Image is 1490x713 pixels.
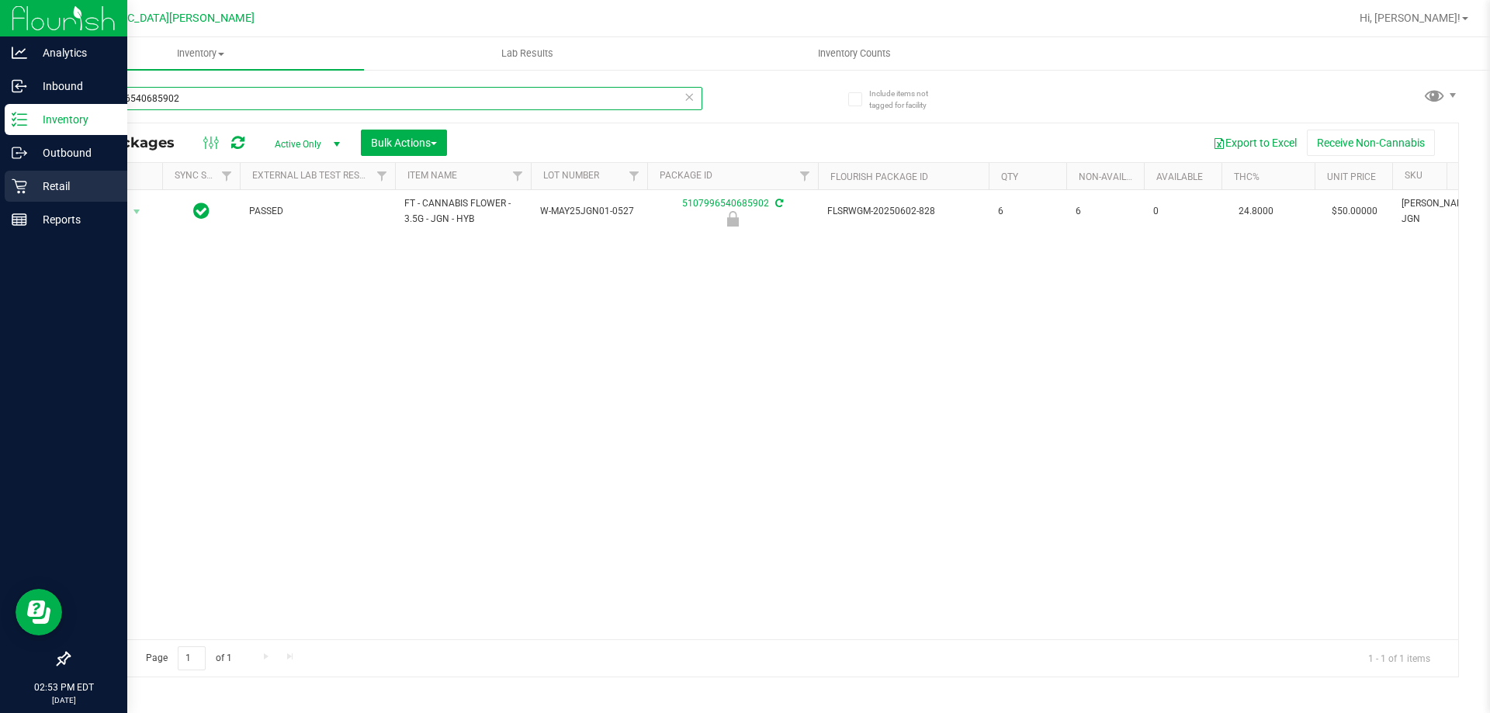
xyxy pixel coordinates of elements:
[214,163,240,189] a: Filter
[540,204,638,219] span: W-MAY25JGN01-0527
[480,47,574,61] span: Lab Results
[1079,171,1148,182] a: Non-Available
[364,37,691,70] a: Lab Results
[773,198,783,209] span: Sync from Compliance System
[16,589,62,635] iframe: Resource center
[1203,130,1307,156] button: Export to Excel
[361,130,447,156] button: Bulk Actions
[827,204,979,219] span: FLSRWGM-20250602-828
[133,646,244,670] span: Page of 1
[869,88,947,111] span: Include items not tagged for facility
[622,163,647,189] a: Filter
[81,134,190,151] span: All Packages
[1405,170,1422,181] a: SKU
[7,680,120,694] p: 02:53 PM EDT
[998,204,1057,219] span: 6
[37,37,364,70] a: Inventory
[371,137,437,149] span: Bulk Actions
[27,144,120,162] p: Outbound
[830,171,928,182] a: Flourish Package ID
[193,200,210,222] span: In Sync
[682,198,769,209] a: 5107996540685902
[12,112,27,127] inline-svg: Inventory
[27,110,120,129] p: Inventory
[660,170,712,181] a: Package ID
[1356,646,1443,670] span: 1 - 1 of 1 items
[127,201,147,223] span: select
[7,694,120,706] p: [DATE]
[543,170,599,181] a: Lot Number
[645,211,820,227] div: Launch Hold
[12,78,27,94] inline-svg: Inbound
[1307,130,1435,156] button: Receive Non-Cannabis
[1324,200,1385,223] span: $50.00000
[12,178,27,194] inline-svg: Retail
[505,163,531,189] a: Filter
[37,47,364,61] span: Inventory
[1156,171,1203,182] a: Available
[797,47,912,61] span: Inventory Counts
[1360,12,1461,24] span: Hi, [PERSON_NAME]!
[178,646,206,670] input: 1
[12,212,27,227] inline-svg: Reports
[1076,204,1135,219] span: 6
[404,196,521,226] span: FT - CANNABIS FLOWER - 3.5G - JGN - HYB
[1231,200,1281,223] span: 24.8000
[175,170,234,181] a: Sync Status
[1234,171,1260,182] a: THC%
[792,163,818,189] a: Filter
[1001,171,1018,182] a: Qty
[27,210,120,229] p: Reports
[691,37,1017,70] a: Inventory Counts
[12,45,27,61] inline-svg: Analytics
[684,87,695,107] span: Clear
[407,170,457,181] a: Item Name
[27,43,120,62] p: Analytics
[68,87,702,110] input: Search Package ID, Item Name, SKU, Lot or Part Number...
[252,170,374,181] a: External Lab Test Result
[12,145,27,161] inline-svg: Outbound
[249,204,386,219] span: PASSED
[1327,171,1376,182] a: Unit Price
[369,163,395,189] a: Filter
[63,12,255,25] span: [GEOGRAPHIC_DATA][PERSON_NAME]
[27,177,120,196] p: Retail
[27,77,120,95] p: Inbound
[1153,204,1212,219] span: 0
